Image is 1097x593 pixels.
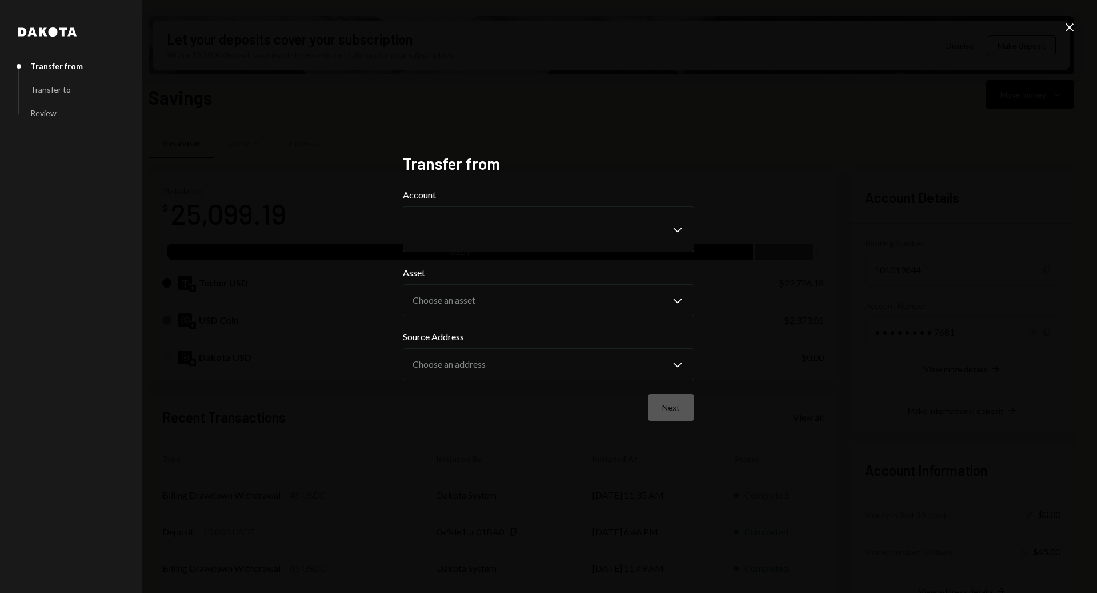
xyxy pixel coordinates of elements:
[403,348,694,380] button: Source Address
[30,108,57,118] div: Review
[403,330,694,344] label: Source Address
[30,85,71,94] div: Transfer to
[403,153,694,175] h2: Transfer from
[30,61,83,71] div: Transfer from
[403,266,694,280] label: Asset
[403,188,694,202] label: Account
[403,284,694,316] button: Asset
[403,206,694,252] button: Account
